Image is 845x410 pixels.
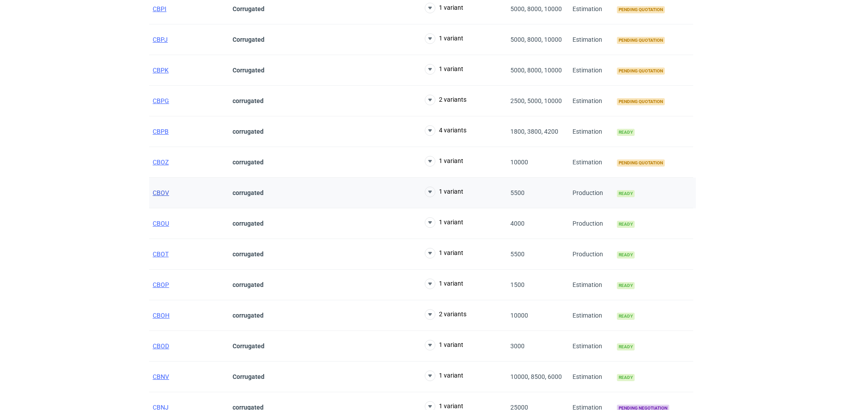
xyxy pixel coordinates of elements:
div: Production [569,178,613,208]
button: 1 variant [425,187,463,197]
span: Ready [617,190,635,197]
button: 1 variant [425,217,463,228]
span: Ready [617,282,635,289]
a: CBPI [153,5,166,12]
span: 10000, 8500, 6000 [510,373,562,380]
span: Ready [617,313,635,320]
span: Ready [617,374,635,381]
button: 4 variants [425,125,466,136]
span: Pending quotation [617,98,665,105]
strong: corrugated [233,189,264,196]
span: 1800, 3800, 4200 [510,128,558,135]
button: 1 variant [425,3,463,13]
span: 10000 [510,159,528,166]
button: 1 variant [425,248,463,259]
strong: Corrugated [233,5,265,12]
span: Pending quotation [617,68,665,75]
a: CBPK [153,67,169,74]
div: Estimation [569,24,613,55]
div: Estimation [569,331,613,362]
span: 10000 [510,312,528,319]
a: CBPG [153,97,169,104]
strong: corrugated [233,251,264,258]
strong: corrugated [233,281,264,288]
span: 5000, 8000, 10000 [510,36,562,43]
a: CBOU [153,220,169,227]
span: 5000, 8000, 10000 [510,67,562,74]
a: CBPB [153,128,169,135]
div: Estimation [569,270,613,300]
strong: Corrugated [233,67,265,74]
span: 4000 [510,220,525,227]
strong: corrugated [233,97,264,104]
strong: corrugated [233,128,264,135]
span: Pending quotation [617,159,665,167]
span: 5500 [510,189,525,196]
strong: Corrugated [233,36,265,43]
span: 2500, 5000, 10000 [510,97,562,104]
div: Production [569,239,613,270]
a: CBOP [153,281,169,288]
a: CBOT [153,251,169,258]
span: Ready [617,129,635,136]
button: 1 variant [425,279,463,289]
span: Pending quotation [617,6,665,13]
a: CBOZ [153,159,169,166]
button: 1 variant [425,340,463,350]
strong: Corrugated [233,373,265,380]
a: CBOD [153,342,169,350]
span: Ready [617,251,635,259]
span: 5000, 8000, 10000 [510,5,562,12]
a: CBOV [153,189,169,196]
a: CBOH [153,312,170,319]
a: CBNV [153,373,169,380]
button: 2 variants [425,309,466,320]
span: 5500 [510,251,525,258]
div: Estimation [569,147,613,178]
div: Estimation [569,116,613,147]
strong: Corrugated [233,342,265,350]
div: Production [569,208,613,239]
strong: corrugated [233,159,264,166]
div: Estimation [569,86,613,116]
span: Pending quotation [617,37,665,44]
span: Ready [617,221,635,228]
a: CBPJ [153,36,168,43]
strong: corrugated [233,220,264,227]
button: 1 variant [425,370,463,381]
span: Ready [617,343,635,350]
button: 1 variant [425,156,463,167]
button: 1 variant [425,64,463,75]
button: 1 variant [425,33,463,44]
span: 3000 [510,342,525,350]
span: 1500 [510,281,525,288]
button: 2 variants [425,95,466,105]
div: Estimation [569,362,613,392]
strong: corrugated [233,312,264,319]
div: Estimation [569,55,613,86]
div: Estimation [569,300,613,331]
